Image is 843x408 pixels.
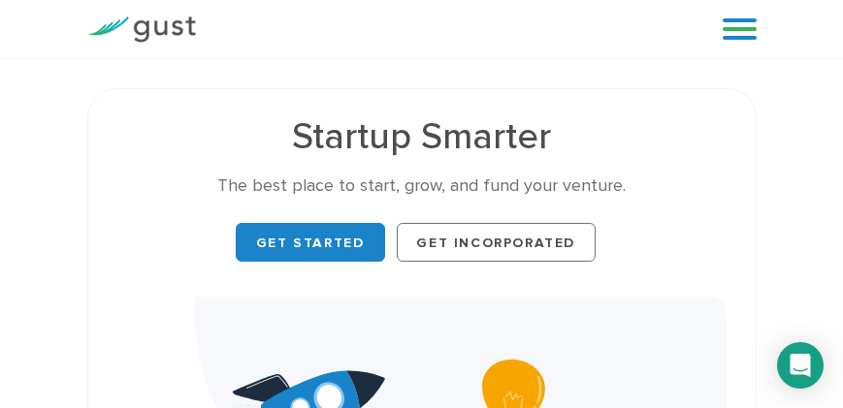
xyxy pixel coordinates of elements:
[117,118,727,155] h1: Startup Smarter
[117,174,727,198] div: The best place to start, grow, and fund your venture.
[87,16,196,43] img: Gust Logo
[397,223,597,262] a: Get Incorporated
[777,342,824,389] div: Open Intercom Messenger
[236,223,385,262] a: Get Started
